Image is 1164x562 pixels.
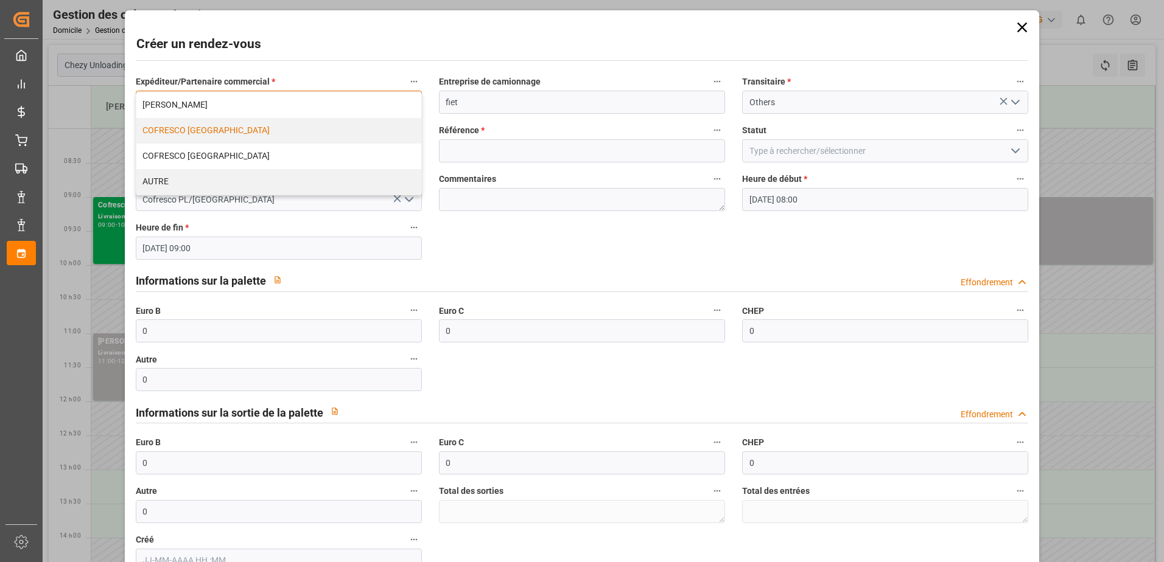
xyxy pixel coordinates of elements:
div: AUTRE [136,169,421,195]
input: JJ-MM-AAAA HH :MM [136,237,422,260]
div: Effondrement [961,276,1013,289]
button: Autre [406,351,422,367]
font: Euro B [136,306,161,316]
button: Total des sorties [709,483,725,499]
button: Référence * [709,122,725,138]
h2: Créer un rendez-vous [136,35,261,54]
button: Euro B [406,434,422,450]
button: Créé [406,532,422,547]
button: Euro C [709,434,725,450]
button: CHEP [1012,302,1028,318]
font: Expéditeur/Partenaire commercial [136,77,270,86]
input: Type à rechercher/sélectionner [136,188,422,211]
button: Euro B [406,302,422,318]
font: Entreprise de camionnage [439,77,541,86]
button: Statut [1012,122,1028,138]
button: Ouvrir le menu [399,190,417,209]
button: View description [266,268,289,291]
button: Expéditeur/Partenaire commercial * [406,74,422,89]
div: [PERSON_NAME] [136,92,421,118]
font: Total des entrées [742,486,810,496]
input: Type à rechercher/sélectionner [742,139,1028,162]
div: Effondrement [961,408,1013,421]
button: View description [323,400,346,423]
font: CHEP [742,437,764,447]
button: Fermer le menu [136,91,422,114]
font: Euro B [136,437,161,447]
font: Commentaires [439,174,496,184]
button: CHEP [1012,434,1028,450]
button: Heure de début * [1012,171,1028,187]
h2: Informations sur la palette [136,272,266,289]
button: Transitaire * [1012,74,1028,89]
button: Total des entrées [1012,483,1028,499]
button: Ouvrir le menu [1006,93,1024,112]
button: Heure de fin * [406,220,422,235]
div: COFRESCO [GEOGRAPHIC_DATA] [136,118,421,144]
font: Autre [136,355,157,364]
h2: Informations sur la sortie de la palette [136,404,323,421]
div: COFRESCO [GEOGRAPHIC_DATA] [136,144,421,169]
font: Autre [136,486,157,496]
font: Euro C [439,306,464,316]
button: Euro C [709,302,725,318]
font: Heure de fin [136,223,183,232]
input: JJ-MM-AAAA HH :MM [742,188,1028,211]
font: Créé [136,535,154,544]
button: Entreprise de camionnage [709,74,725,89]
button: Commentaires [709,171,725,187]
font: Statut [742,125,766,135]
font: Transitaire [742,77,785,86]
font: Heure de début [742,174,802,184]
font: Total des sorties [439,486,503,496]
button: Autre [406,483,422,499]
font: Euro C [439,437,464,447]
button: Ouvrir le menu [1006,142,1024,161]
font: CHEP [742,306,764,316]
font: Référence [439,125,479,135]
